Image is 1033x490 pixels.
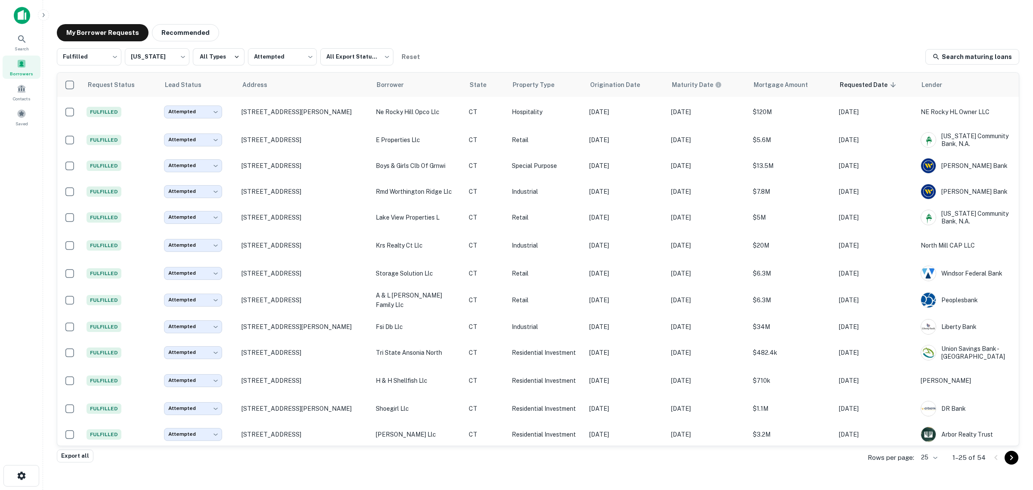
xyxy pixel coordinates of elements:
[921,266,936,281] img: picture
[918,451,939,464] div: 25
[839,241,912,250] p: [DATE]
[589,241,662,250] p: [DATE]
[513,80,566,90] span: Property Type
[839,404,912,413] p: [DATE]
[953,453,986,463] p: 1–25 of 54
[753,187,830,196] p: $7.8M
[921,427,936,442] img: picture
[835,73,916,97] th: Requested Date
[921,292,1014,308] div: Peoplesbank
[753,404,830,413] p: $1.1M
[589,404,662,413] p: [DATE]
[839,376,912,385] p: [DATE]
[589,187,662,196] p: [DATE]
[590,80,651,90] span: Origination Date
[753,135,830,145] p: $5.6M
[376,107,460,117] p: ne rocky hill opco llc
[57,46,121,68] div: Fulfilled
[589,135,662,145] p: [DATE]
[589,161,662,171] p: [DATE]
[589,376,662,385] p: [DATE]
[921,158,936,173] img: picture
[165,80,213,90] span: Lead Status
[748,73,835,97] th: Mortgage Amount
[15,120,28,127] span: Saved
[3,81,40,104] div: Contacts
[15,45,29,52] span: Search
[320,46,393,68] div: All Export Statuses
[921,401,936,416] img: picture
[241,188,367,195] p: [STREET_ADDRESS]
[921,184,1014,199] div: [PERSON_NAME] Bank
[671,241,744,250] p: [DATE]
[512,213,581,222] p: Retail
[241,136,367,144] p: [STREET_ADDRESS]
[921,319,1014,335] div: Liberty Bank
[376,291,460,310] p: a & l [PERSON_NAME] family llc
[241,323,367,331] p: [STREET_ADDRESS][PERSON_NAME]
[921,401,1014,416] div: DR Bank
[507,73,585,97] th: Property Type
[241,377,367,385] p: [STREET_ADDRESS]
[585,73,667,97] th: Origination Date
[921,266,1014,281] div: Windsor Federal Bank
[193,48,244,65] button: All Types
[3,56,40,79] a: Borrowers
[840,80,899,90] span: Requested Date
[469,241,503,250] p: CT
[753,107,830,117] p: $120M
[241,108,367,116] p: [STREET_ADDRESS][PERSON_NAME]
[241,349,367,357] p: [STREET_ADDRESS]
[921,345,936,360] img: picture
[13,95,30,102] span: Contacts
[921,376,1014,385] p: [PERSON_NAME]
[87,240,121,251] span: Fulfilled
[164,402,222,415] div: Attempted
[671,269,744,278] p: [DATE]
[397,48,424,65] button: Reset
[376,348,460,357] p: tri state ansonia north
[87,135,121,145] span: Fulfilled
[672,80,722,90] div: Maturity dates displayed may be estimated. Please contact the lender for the most accurate maturi...
[3,105,40,129] a: Saved
[667,73,748,97] th: Maturity dates displayed may be estimated. Please contact the lender for the most accurate maturi...
[1005,451,1018,465] button: Go to next page
[164,267,222,279] div: Attempted
[87,80,146,90] span: Request Status
[469,269,503,278] p: CT
[921,210,936,225] img: picture
[671,187,744,196] p: [DATE]
[164,105,222,118] div: Attempted
[753,213,830,222] p: $5M
[512,348,581,357] p: Residential Investment
[14,7,30,24] img: capitalize-icon.png
[87,429,121,440] span: Fulfilled
[839,430,912,439] p: [DATE]
[82,73,160,97] th: Request Status
[921,184,936,199] img: picture
[87,212,121,223] span: Fulfilled
[921,319,936,334] img: picture
[469,322,503,332] p: CT
[671,107,744,117] p: [DATE]
[753,322,830,332] p: $34M
[921,241,1014,250] p: North Mill CAP LLC
[753,348,830,357] p: $482.4k
[921,133,936,147] img: picture
[248,46,317,68] div: Attempted
[753,295,830,305] p: $6.3M
[469,376,503,385] p: CT
[512,322,581,332] p: Industrial
[512,430,581,439] p: Residential Investment
[921,427,1014,442] div: Arbor Realty Trust
[672,80,733,90] span: Maturity dates displayed may be estimated. Please contact the lender for the most accurate maturi...
[164,428,222,440] div: Attempted
[925,49,1019,65] a: Search maturing loans
[839,269,912,278] p: [DATE]
[512,135,581,145] p: Retail
[164,346,222,359] div: Attempted
[376,213,460,222] p: lake view properties l
[589,430,662,439] p: [DATE]
[87,322,121,332] span: Fulfilled
[512,107,581,117] p: Hospitality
